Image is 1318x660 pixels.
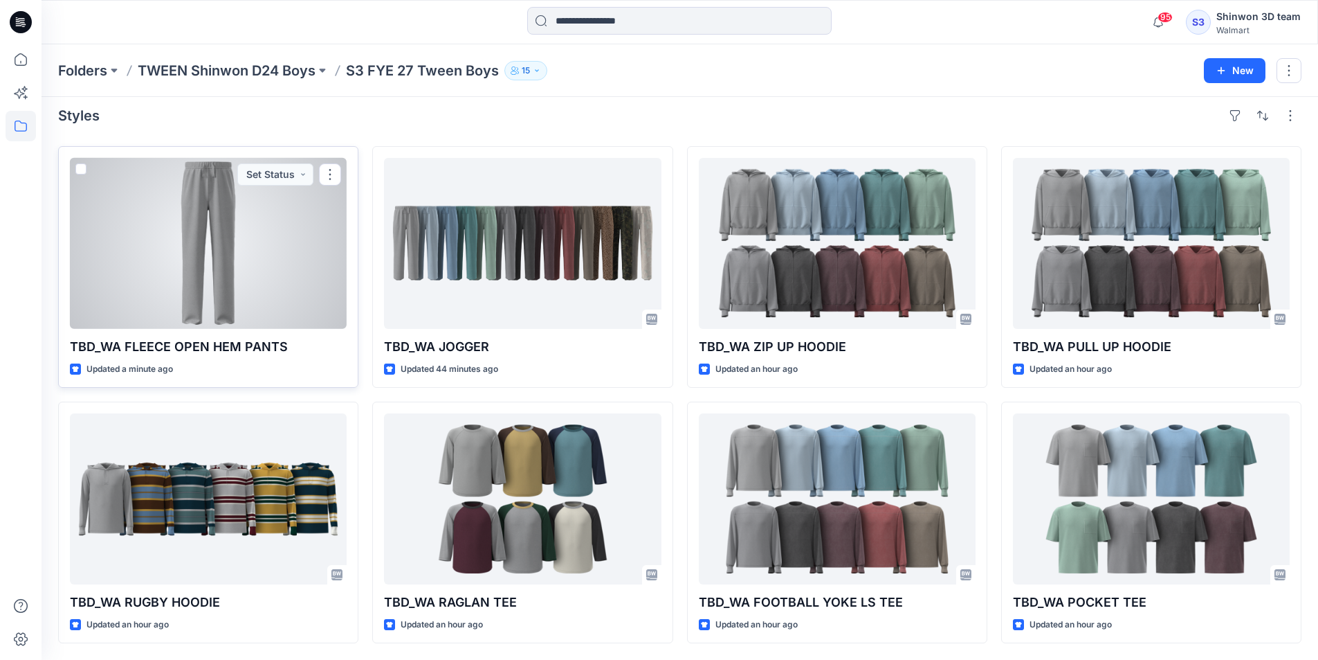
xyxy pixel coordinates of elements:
p: TBD_WA FLEECE OPEN HEM PANTS [70,337,347,357]
button: 15 [504,61,547,80]
div: Shinwon 3D team [1216,8,1301,25]
p: TBD_WA FOOTBALL YOKE LS TEE [699,593,976,612]
div: S3 [1186,10,1211,35]
a: TBD_WA JOGGER [384,158,661,329]
p: TBD_WA RAGLAN TEE [384,593,661,612]
a: Folders [58,61,107,80]
h4: Styles [58,107,100,124]
a: TBD_WA RUGBY HOODIE [70,413,347,585]
p: Updated 44 minutes ago [401,362,498,377]
a: TBD_WA PULL UP HOODIE [1013,158,1290,329]
button: New [1204,58,1265,83]
p: Updated an hour ago [715,618,798,632]
a: TBD_WA FLEECE OPEN HEM PANTS [70,158,347,329]
p: 15 [522,63,530,78]
p: TBD_WA PULL UP HOODIE [1013,337,1290,357]
a: TWEEN Shinwon D24 Boys [138,61,315,80]
p: TBD_WA JOGGER [384,337,661,357]
a: TBD_WA FOOTBALL YOKE LS TEE [699,413,976,585]
p: Updated an hour ago [715,362,798,377]
a: TBD_WA RAGLAN TEE [384,413,661,585]
p: Updated an hour ago [1029,362,1112,377]
p: TBD_WA RUGBY HOODIE [70,593,347,612]
p: Updated an hour ago [401,618,483,632]
a: TBD_WA ZIP UP HOODIE [699,158,976,329]
span: 95 [1157,12,1173,23]
p: TBD_WA ZIP UP HOODIE [699,337,976,357]
p: Updated an hour ago [86,618,169,632]
p: TBD_WA POCKET TEE [1013,593,1290,612]
div: Walmart [1216,25,1301,35]
p: Updated an hour ago [1029,618,1112,632]
p: S3 FYE 27 Tween Boys [346,61,499,80]
a: TBD_WA POCKET TEE [1013,413,1290,585]
p: Updated a minute ago [86,362,173,377]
